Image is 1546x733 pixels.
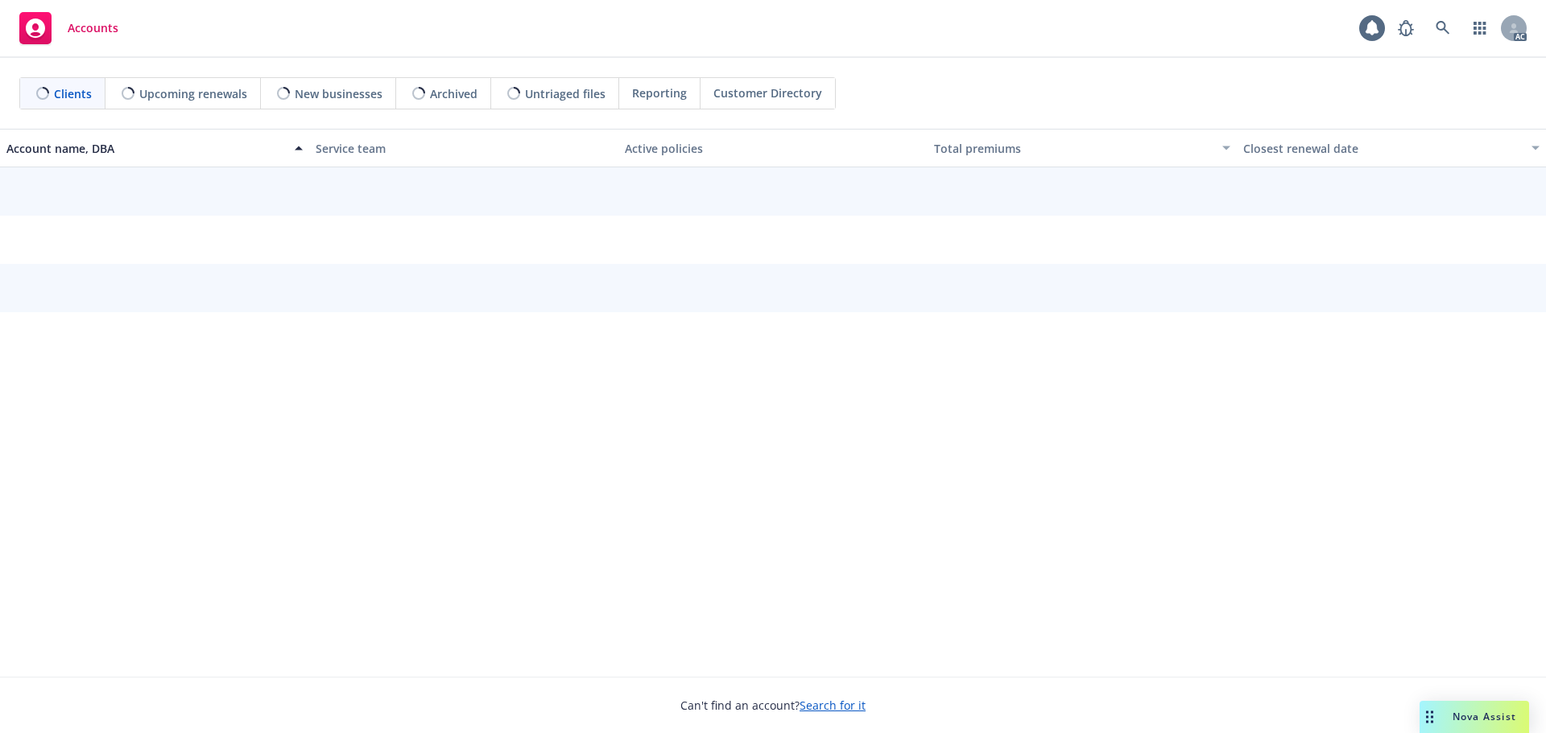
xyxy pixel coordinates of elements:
div: Service team [316,140,612,157]
span: Nova Assist [1453,710,1516,723]
a: Accounts [13,6,125,51]
button: Service team [309,129,618,167]
span: Can't find an account? [680,697,866,714]
a: Search for it [800,698,866,713]
div: Total premiums [934,140,1213,157]
span: Customer Directory [713,84,822,101]
div: Drag to move [1420,701,1440,733]
div: Closest renewal date [1243,140,1522,157]
span: New businesses [295,85,382,102]
div: Active policies [625,140,921,157]
button: Closest renewal date [1237,129,1546,167]
span: Archived [430,85,477,102]
span: Reporting [632,84,687,101]
span: Untriaged files [525,85,606,102]
button: Total premiums [928,129,1237,167]
span: Clients [54,85,92,102]
a: Report a Bug [1390,12,1422,44]
span: Accounts [68,22,118,35]
button: Nova Assist [1420,701,1529,733]
a: Switch app [1464,12,1496,44]
span: Upcoming renewals [139,85,247,102]
a: Search [1427,12,1459,44]
button: Active policies [618,129,928,167]
div: Account name, DBA [6,140,285,157]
